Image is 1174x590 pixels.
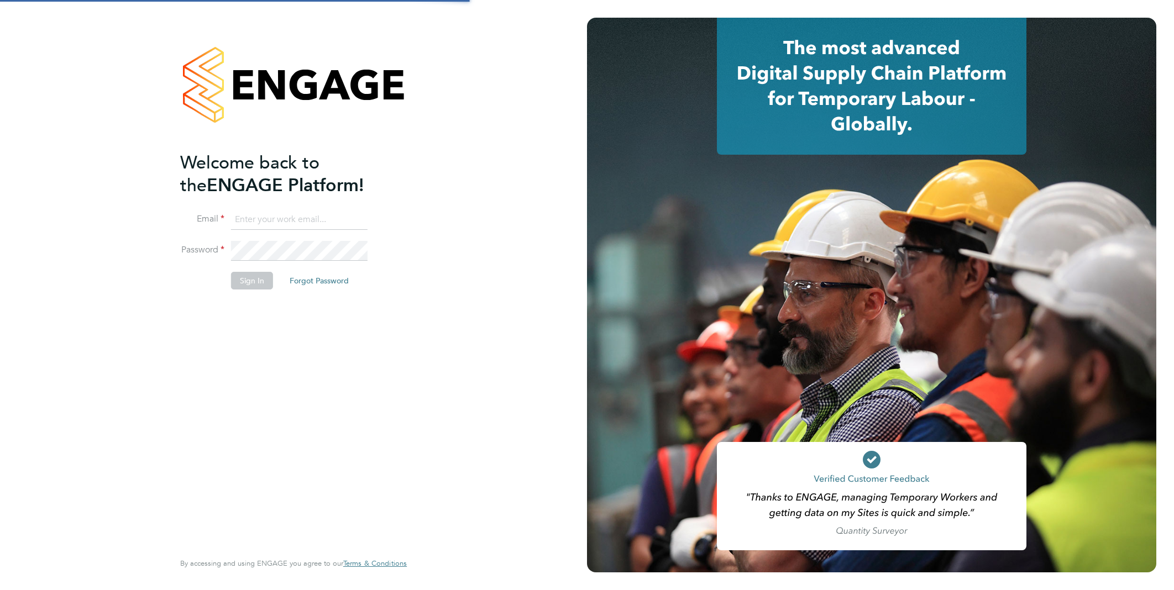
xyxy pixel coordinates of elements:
input: Enter your work email... [231,210,368,230]
button: Sign In [231,272,273,289]
button: Forgot Password [281,272,358,289]
a: Terms & Conditions [343,559,407,568]
label: Email [180,213,224,225]
span: Welcome back to the [180,152,319,196]
h2: ENGAGE Platform! [180,151,396,197]
span: By accessing and using ENGAGE you agree to our [180,559,407,568]
label: Password [180,244,224,256]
